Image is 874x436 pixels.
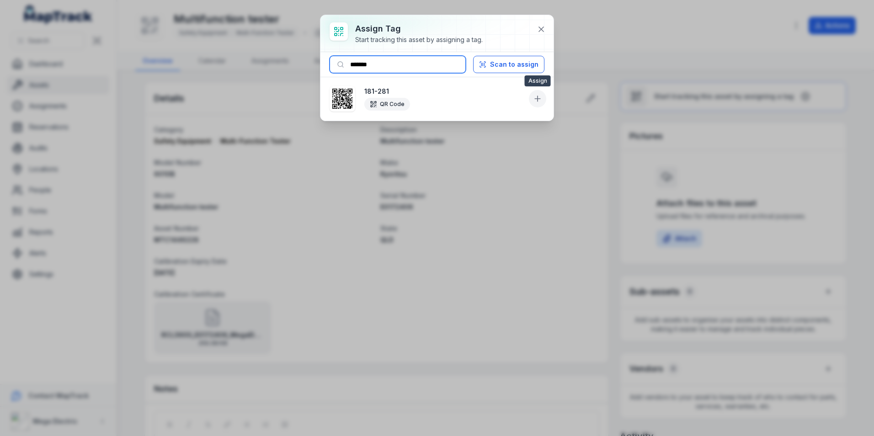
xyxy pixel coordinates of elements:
button: Scan to assign [473,56,544,73]
h3: Assign tag [355,22,483,35]
span: Assign [525,75,551,86]
strong: 181-281 [364,87,525,96]
div: QR Code [364,98,410,111]
div: Start tracking this asset by assigning a tag. [355,35,483,44]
